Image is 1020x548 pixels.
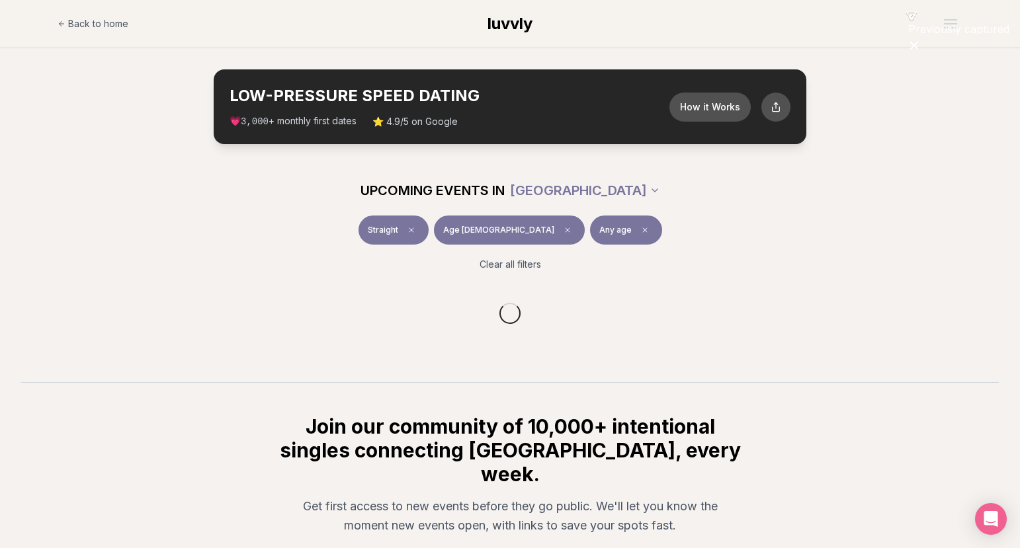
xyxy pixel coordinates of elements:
a: luvvly [488,13,532,34]
h2: LOW-PRESSURE SPEED DATING [230,85,669,106]
span: Any age [599,225,632,235]
span: Age [DEMOGRAPHIC_DATA] [443,225,554,235]
button: Open menu [939,14,962,34]
span: UPCOMING EVENTS IN [361,181,505,200]
span: Clear age [560,222,575,238]
span: 💗 + monthly first dates [230,114,357,128]
h2: Join our community of 10,000+ intentional singles connecting [GEOGRAPHIC_DATA], every week. [277,414,743,486]
span: Clear preference [637,222,653,238]
button: Clear all filters [472,250,549,279]
button: How it Works [669,93,751,122]
span: ⭐ 4.9/5 on Google [372,115,458,128]
div: Open Intercom Messenger [975,503,1007,535]
span: 3,000 [241,116,269,127]
button: StraightClear event type filter [359,215,429,245]
button: Age [DEMOGRAPHIC_DATA]Clear age [434,215,585,245]
button: [GEOGRAPHIC_DATA] [510,176,660,205]
span: luvvly [488,14,532,33]
span: Straight [368,225,398,235]
span: Back to home [68,17,128,30]
button: Any ageClear preference [590,215,662,245]
p: Get first access to new events before they go public. We'll let you know the moment new events op... [288,496,732,535]
a: Back to home [58,11,128,37]
span: Clear event type filter [404,222,419,238]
